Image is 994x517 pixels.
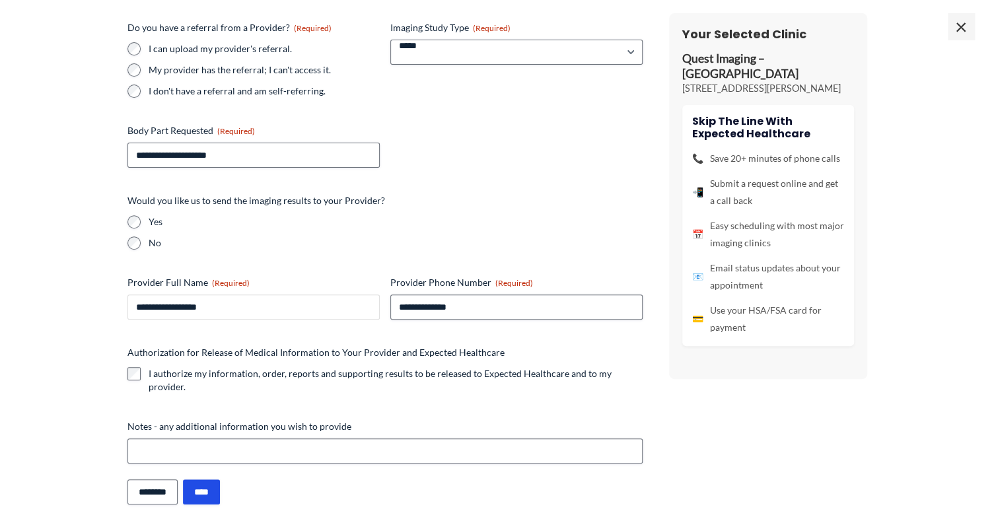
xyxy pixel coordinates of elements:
[149,85,380,98] label: I don't have a referral and am self-referring.
[217,126,255,136] span: (Required)
[692,115,844,140] h4: Skip the line with Expected Healthcare
[692,150,703,167] span: 📞
[692,150,844,167] li: Save 20+ minutes of phone calls
[390,21,643,34] label: Imaging Study Type
[149,367,643,394] label: I authorize my information, order, reports and supporting results to be released to Expected Heal...
[692,268,703,285] span: 📧
[127,276,380,289] label: Provider Full Name
[692,184,703,201] span: 📲
[149,63,380,77] label: My provider has the referral; I can't access it.
[149,42,380,55] label: I can upload my provider's referral.
[692,302,844,336] li: Use your HSA/FSA card for payment
[692,217,844,252] li: Easy scheduling with most major imaging clinics
[682,26,854,42] h3: Your Selected Clinic
[682,52,854,82] p: Quest Imaging – [GEOGRAPHIC_DATA]
[473,23,511,33] span: (Required)
[692,310,703,327] span: 💳
[127,346,505,359] legend: Authorization for Release of Medical Information to Your Provider and Expected Healthcare
[127,194,385,207] legend: Would you like us to send the imaging results to your Provider?
[948,13,974,40] span: ×
[692,259,844,294] li: Email status updates about your appointment
[692,175,844,209] li: Submit a request online and get a call back
[149,236,643,250] label: No
[212,278,250,288] span: (Required)
[495,278,533,288] span: (Required)
[294,23,332,33] span: (Required)
[682,82,854,95] p: [STREET_ADDRESS][PERSON_NAME]
[127,21,332,34] legend: Do you have a referral from a Provider?
[149,215,643,228] label: Yes
[390,276,643,289] label: Provider Phone Number
[127,124,380,137] label: Body Part Requested
[692,226,703,243] span: 📅
[127,420,643,433] label: Notes - any additional information you wish to provide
